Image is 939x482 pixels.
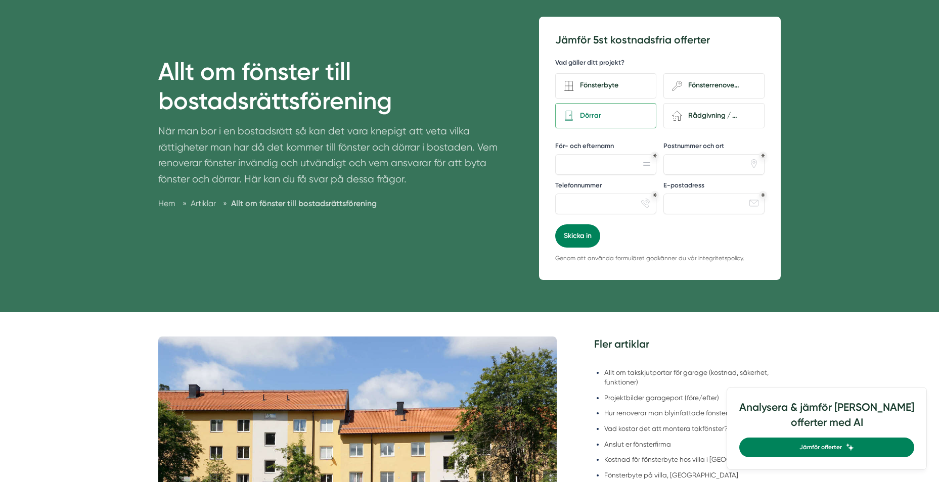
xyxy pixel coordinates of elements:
a: Artiklar [191,199,218,208]
p: Genom att använda formuläret godkänner du vår integritetspolicy. [555,254,765,264]
label: Telefonnummer [555,181,656,192]
nav: Breadcrumb [158,197,515,210]
span: » [183,197,187,210]
h4: Analysera & jämför [PERSON_NAME] offerter med AI [739,400,914,438]
span: Jämför offerter [799,443,842,452]
a: Allt om takskjutportar för garage (kostnad, säkerhet, funktioner) [604,368,781,387]
h1: Allt om fönster till bostadsrättsförening [158,57,515,123]
label: E-postadress [663,181,765,192]
div: Obligatoriskt [761,193,765,197]
label: För- och efternamn [555,141,656,153]
div: Obligatoriskt [761,154,765,158]
a: Anslut er fönsterfirma [604,440,781,449]
h4: Fler artiklar [594,336,781,355]
a: Jämför offerter [739,438,914,457]
h3: Jämför 5st kostnadsfria offerter [555,33,765,47]
a: Hur renoverar man blyinfattade fönster? [604,408,781,418]
a: Hem [158,199,175,208]
span: » [223,197,227,210]
h5: Vad gäller ditt projekt? [555,58,624,69]
a: Kostnad för fönsterbyte hos villa i [GEOGRAPHIC_DATA] [604,455,781,464]
label: Postnummer och ort [663,141,765,153]
button: Skicka in [555,224,600,248]
a: Allt om fönster till bostadsrättsförening [231,199,377,208]
p: När man bor i en bostadsrätt så kan det vara knepigt att veta vilka rättigheter man har då det ko... [158,123,515,192]
div: Obligatoriskt [653,154,657,158]
span: Artiklar [191,199,216,208]
a: Vad kostar det att montera takfönster? [604,424,781,433]
a: Fönsterbyte på villa, [GEOGRAPHIC_DATA] [604,470,781,480]
div: Obligatoriskt [653,193,657,197]
a: Projektbilder garageport (före/efter) [604,393,781,403]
